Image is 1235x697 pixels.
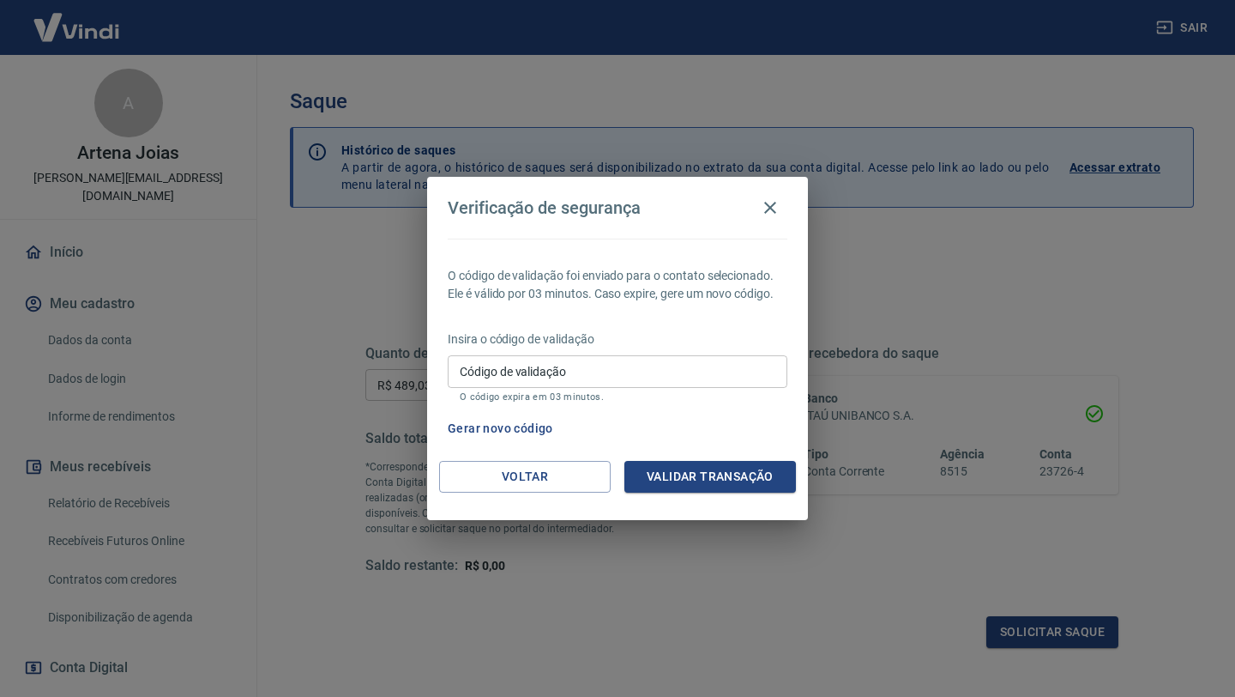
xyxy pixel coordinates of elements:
[448,330,787,348] p: Insira o código de validação
[448,267,787,303] p: O código de validação foi enviado para o contato selecionado. Ele é válido por 03 minutos. Caso e...
[439,461,611,493] button: Voltar
[624,461,796,493] button: Validar transação
[448,197,641,218] h4: Verificação de segurança
[460,391,775,403] p: O código expira em 03 minutos.
[441,413,560,445] button: Gerar novo código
